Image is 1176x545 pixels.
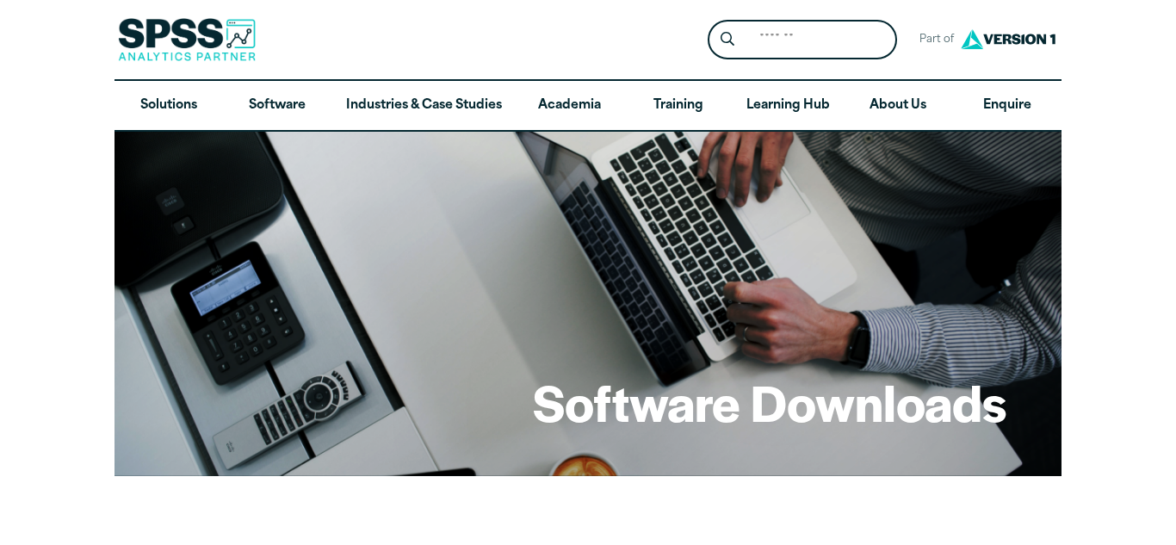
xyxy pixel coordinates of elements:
a: About Us [844,81,952,131]
a: Enquire [953,81,1061,131]
a: Software [223,81,331,131]
h1: Software Downloads [533,368,1006,436]
nav: Desktop version of site main menu [115,81,1061,131]
form: Site Header Search Form [708,20,897,60]
a: Solutions [115,81,223,131]
svg: Search magnifying glass icon [721,32,734,46]
a: Academia [516,81,624,131]
img: SPSS Analytics Partner [118,18,256,61]
span: Part of [911,28,956,53]
a: Industries & Case Studies [332,81,516,131]
a: Learning Hub [733,81,844,131]
a: Training [624,81,733,131]
button: Search magnifying glass icon [712,24,744,56]
img: Version1 Logo [956,23,1060,55]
